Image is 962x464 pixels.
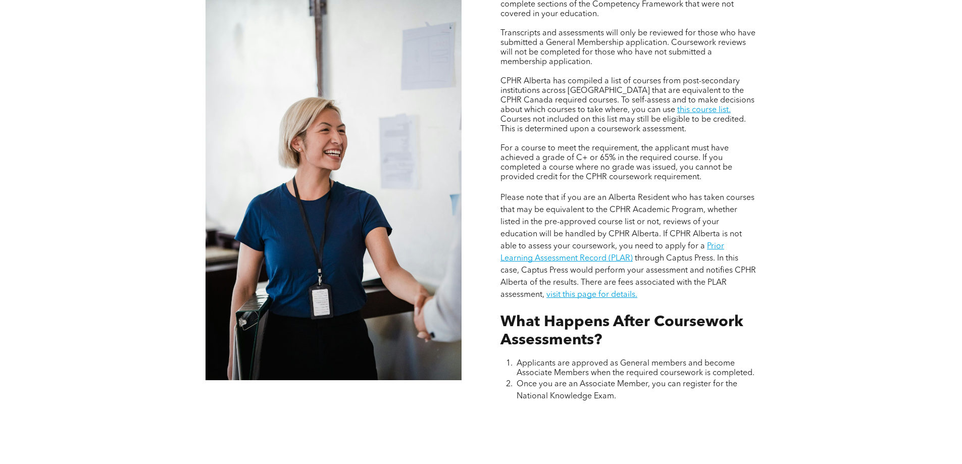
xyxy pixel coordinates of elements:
span: Courses not included on this list may still be eligible to be credited. This is determined upon a... [500,116,746,133]
a: this course list. [677,106,731,114]
a: visit this page for details. [546,291,637,299]
span: What Happens After Coursework Assessments? [500,315,743,348]
span: Once you are an Associate Member, you can register for the National Knowledge Exam. [517,380,737,400]
span: Applicants are approved as General members and become Associate Members when the required coursew... [517,359,754,377]
span: CPHR Alberta has compiled a list of courses from post-secondary institutions across [GEOGRAPHIC_D... [500,77,754,114]
span: For a course to meet the requirement, the applicant must have achieved a grade of C+ or 65% in th... [500,144,732,181]
span: Please note that if you are an Alberta Resident who has taken courses that may be equivalent to t... [500,194,754,250]
span: Transcripts and assessments will only be reviewed for those who have submitted a General Membersh... [500,29,755,66]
